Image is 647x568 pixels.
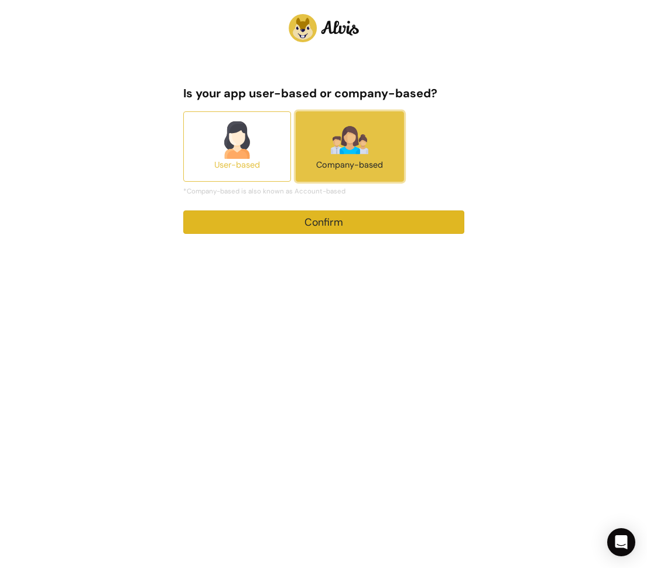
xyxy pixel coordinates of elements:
button: Confirm [183,210,464,234]
div: Is your app user-based or company-based? [183,84,464,102]
img: Alvis [289,14,359,42]
img: woman-dbe3845e39bfc35ac3391f34d2a3ec6f.svg [218,121,256,159]
div: Open Intercom Messenger [607,528,635,556]
p: *Company-based is also known as Account-based [183,186,464,196]
img: team2-96976a74185693386448d0dbabeb5520.svg [331,121,368,159]
button: Company-based [296,111,404,182]
button: User-based [183,111,292,182]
